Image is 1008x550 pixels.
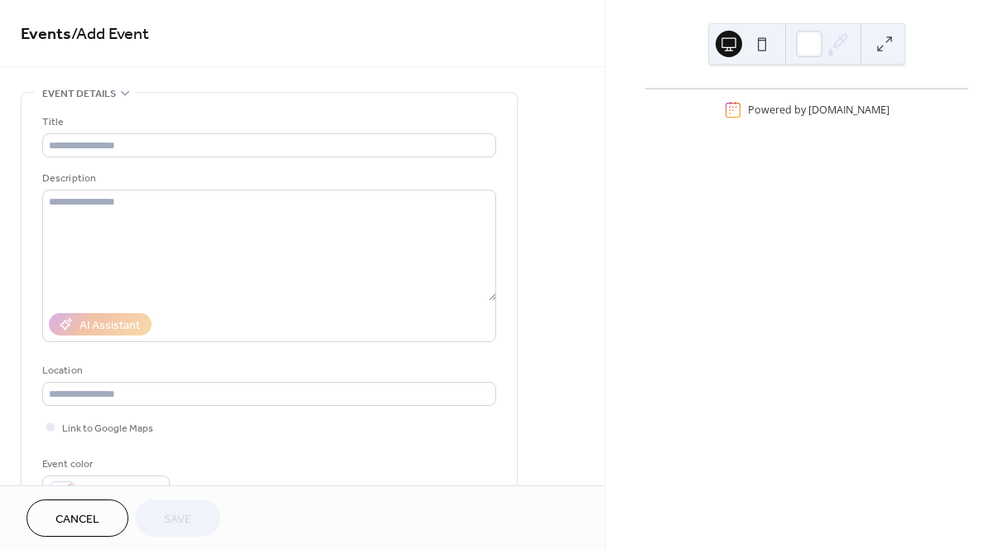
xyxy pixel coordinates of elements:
[808,103,890,117] a: [DOMAIN_NAME]
[71,18,149,51] span: / Add Event
[55,511,99,528] span: Cancel
[42,362,493,379] div: Location
[42,85,116,103] span: Event details
[42,170,493,187] div: Description
[27,499,128,537] button: Cancel
[748,103,890,117] div: Powered by
[42,113,493,131] div: Title
[21,18,71,51] a: Events
[42,456,166,473] div: Event color
[62,420,153,437] span: Link to Google Maps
